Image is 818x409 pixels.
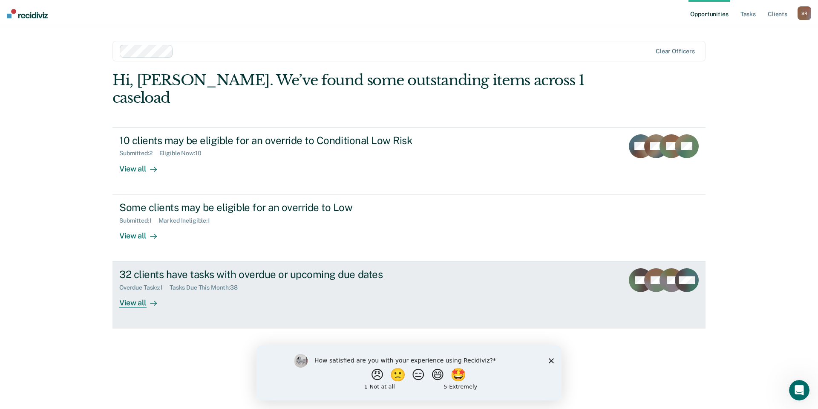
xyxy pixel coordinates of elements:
[119,291,167,308] div: View all
[119,284,170,291] div: Overdue Tasks : 1
[159,150,208,157] div: Eligible Now : 10
[798,6,811,20] button: SR
[256,345,562,400] iframe: Survey by Kim from Recidiviz
[119,134,418,147] div: 10 clients may be eligible for an override to Conditional Low Risk
[112,72,587,107] div: Hi, [PERSON_NAME]. We’ve found some outstanding items across 1 caseload
[170,284,245,291] div: Tasks Due This Month : 38
[798,6,811,20] div: S R
[119,217,158,224] div: Submitted : 1
[119,268,418,281] div: 32 clients have tasks with overdue or upcoming due dates
[656,48,695,55] div: Clear officers
[119,150,159,157] div: Submitted : 2
[158,217,217,224] div: Marked Ineligible : 1
[7,9,48,18] img: Recidiviz
[789,380,809,400] iframe: Intercom live chat
[112,127,706,194] a: 10 clients may be eligible for an override to Conditional Low RiskSubmitted:2Eligible Now:10View all
[112,261,706,328] a: 32 clients have tasks with overdue or upcoming due datesOverdue Tasks:1Tasks Due This Month:38Vie...
[119,157,167,174] div: View all
[119,224,167,241] div: View all
[119,201,418,214] div: Some clients may be eligible for an override to Low
[112,194,706,261] a: Some clients may be eligible for an override to LowSubmitted:1Marked Ineligible:1View all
